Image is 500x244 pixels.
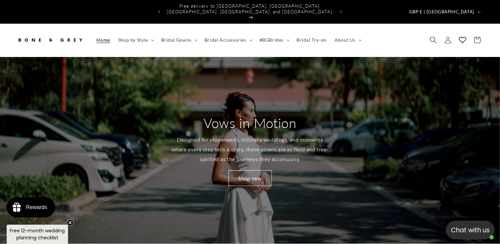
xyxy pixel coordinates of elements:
span: GBP £ | [GEOGRAPHIC_DATA] [409,9,474,15]
span: Bridal Try-on [297,37,327,43]
p: Designed for elopements, intimate weddings, and moments where every step tells a story, these gow... [171,135,329,164]
p: Chat with us [446,225,495,235]
span: Free 12-month wedding planning checklist [10,227,65,241]
summary: #BGBrides [256,33,293,47]
summary: About Us [331,33,365,47]
a: Home [93,33,114,47]
span: About Us [335,37,356,43]
button: GBP £ | [GEOGRAPHIC_DATA] [405,5,483,18]
img: Bone and Grey Bridal [17,33,83,47]
button: Open chatbox [446,221,495,239]
summary: Search [426,33,441,47]
a: Bridal Try-on [293,33,331,47]
span: Shop by Style [118,37,148,43]
div: Rewards [26,204,47,210]
span: Home [97,37,110,43]
summary: Bridal Gowns [157,33,200,47]
span: Bridal Accessories [204,37,246,43]
button: Close teaser [67,219,73,226]
h2: Vows in Motion [203,114,296,132]
a: Shop new [228,170,272,186]
span: Free delivery to [GEOGRAPHIC_DATA], [GEOGRAPHIC_DATA], [GEOGRAPHIC_DATA], [GEOGRAPHIC_DATA], and ... [167,3,334,14]
summary: Bridal Accessories [200,33,256,47]
span: Bridal Gowns [161,37,191,43]
summary: Shop by Style [114,33,157,47]
button: Previous announcement [152,5,166,18]
a: Bone and Grey Bridal [14,30,86,50]
span: #BGBrides [260,37,284,43]
div: Free 12-month wedding planning checklistClose teaser [7,225,68,244]
button: Next announcement [334,5,348,18]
